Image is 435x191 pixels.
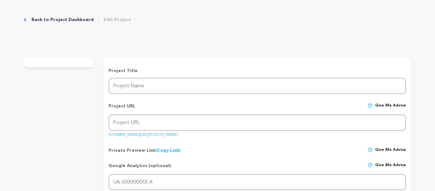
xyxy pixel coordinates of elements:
[109,78,406,94] input: Project Name
[104,17,131,23] a: Edit Project
[109,103,135,114] p: Project URL
[109,174,406,190] input: UA-XXXXXXXX-X
[32,17,94,23] a: Back to Project Dashboard
[24,17,131,23] div: Breadcrumb
[367,147,373,152] img: help-circle.svg
[109,68,406,74] p: Project Title
[367,103,373,108] img: help-circle.svg
[155,148,181,153] a: (Copy Link)
[367,163,373,168] img: help-circle.svg
[375,147,406,154] span: Give me advice
[109,163,171,174] p: Google Analytics (optional)
[375,163,406,174] span: Give me advice
[375,103,406,114] span: Give me advice
[109,147,181,154] p: Private Preview Link
[109,130,178,137] a: [DOMAIN_NAME][URL][PERSON_NAME]
[109,114,406,131] input: Project URL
